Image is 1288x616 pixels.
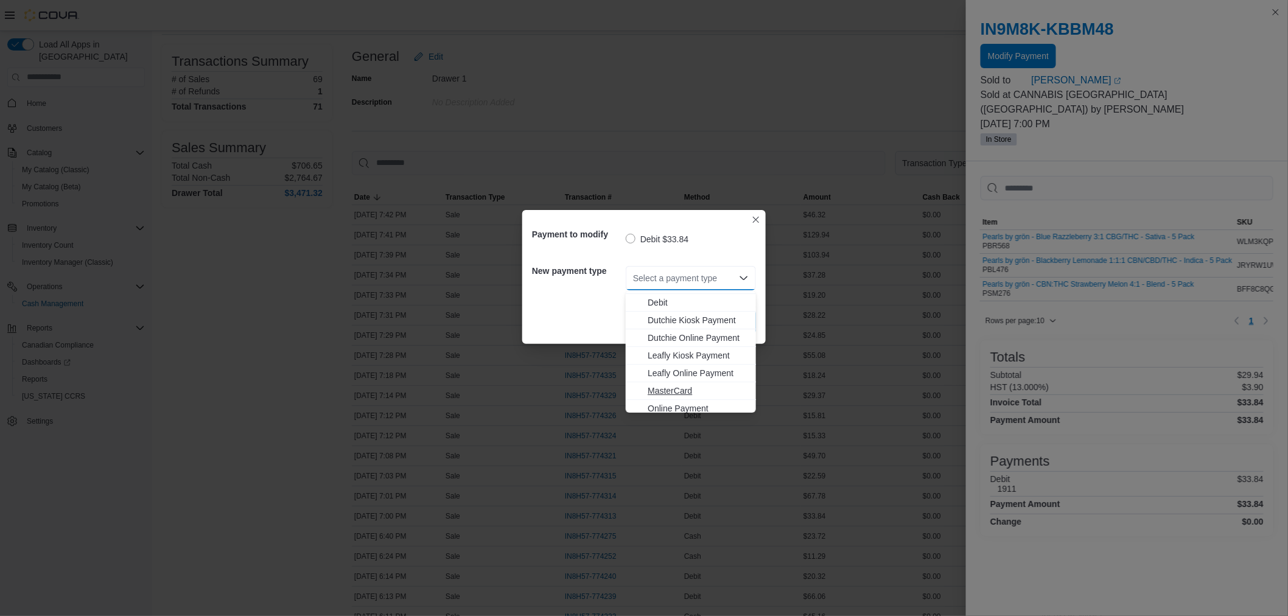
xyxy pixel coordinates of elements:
button: Leafly Online Payment [626,365,756,382]
button: Dutchie Online Payment [626,329,756,347]
span: Debit [648,296,749,309]
button: Leafly Kiosk Payment [626,347,756,365]
div: Choose from the following options [626,223,756,471]
button: Closes this modal window [749,212,763,227]
span: Online Payment [648,402,749,415]
h5: New payment type [532,259,623,283]
span: Leafly Kiosk Payment [648,349,749,362]
button: Debit [626,294,756,312]
span: Dutchie Kiosk Payment [648,314,749,326]
h5: Payment to modify [532,222,623,247]
span: Dutchie Online Payment [648,332,749,344]
button: MasterCard [626,382,756,400]
label: Debit $33.84 [626,232,688,247]
input: Accessible screen reader label [633,271,634,285]
button: Close list of options [739,273,749,283]
button: Dutchie Kiosk Payment [626,312,756,329]
span: MasterCard [648,385,749,397]
span: Leafly Online Payment [648,367,749,379]
button: Online Payment [626,400,756,418]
